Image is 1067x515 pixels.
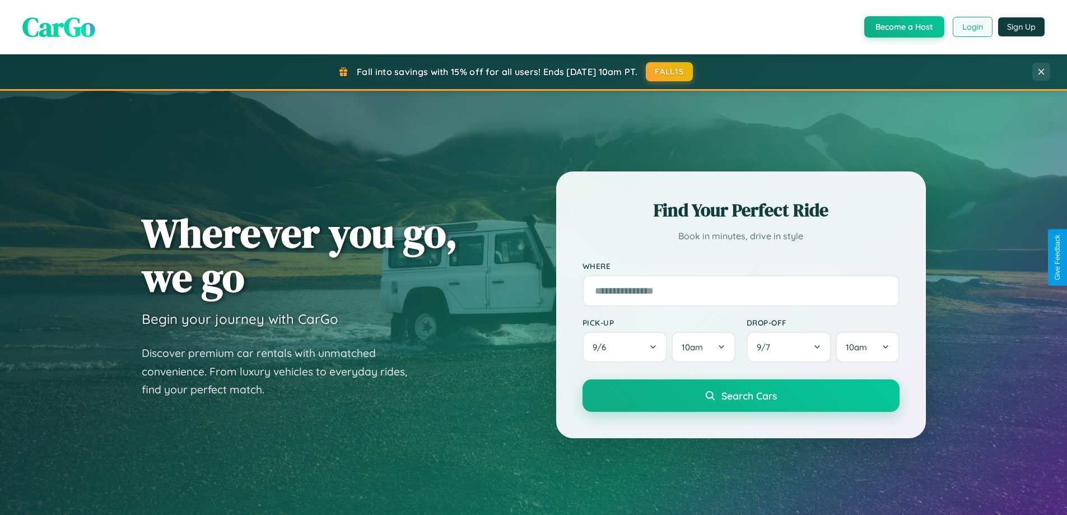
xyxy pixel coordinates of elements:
[646,62,693,81] button: FALL15
[672,332,735,363] button: 10am
[583,261,900,271] label: Where
[22,8,95,45] span: CarGo
[357,66,637,77] span: Fall into savings with 15% off for all users! Ends [DATE] 10am PT.
[583,198,900,222] h2: Find Your Perfect Ride
[1054,235,1061,280] div: Give Feedback
[682,342,703,352] span: 10am
[836,332,899,363] button: 10am
[142,211,458,299] h1: Wherever you go, we go
[864,16,944,38] button: Become a Host
[583,332,668,363] button: 9/6
[583,379,900,412] button: Search Cars
[757,342,776,352] span: 9 / 7
[953,17,993,37] button: Login
[721,389,777,402] span: Search Cars
[747,332,832,363] button: 9/7
[142,344,422,399] p: Discover premium car rentals with unmatched convenience. From luxury vehicles to everyday rides, ...
[593,342,612,352] span: 9 / 6
[747,318,900,327] label: Drop-off
[583,318,735,327] label: Pick-up
[583,228,900,244] p: Book in minutes, drive in style
[142,310,338,327] h3: Begin your journey with CarGo
[998,17,1045,36] button: Sign Up
[846,342,867,352] span: 10am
